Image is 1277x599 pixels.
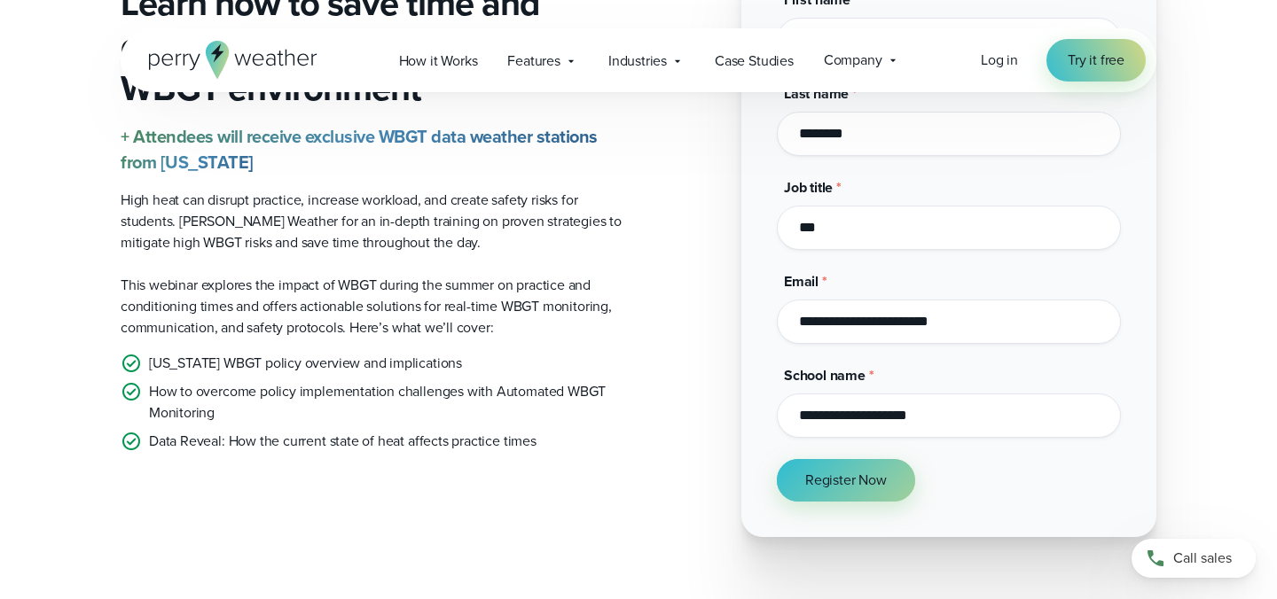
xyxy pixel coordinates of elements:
span: Register Now [805,470,887,491]
span: Try it free [1068,50,1124,71]
a: Case Studies [700,43,809,79]
span: Email [784,271,819,292]
a: Call sales [1132,539,1256,578]
span: Features [507,51,560,72]
span: How it Works [399,51,478,72]
strong: + Attendees will receive exclusive WBGT data weather stations from [US_STATE] [121,123,598,175]
span: Case Studies [715,51,794,72]
a: Log in [981,50,1018,71]
span: Call sales [1173,548,1232,569]
span: Last name [784,83,849,104]
p: This webinar explores the impact of WBGT during the summer on practice and conditioning times and... [121,275,624,338]
span: Industries [608,51,667,72]
p: How to overcome policy implementation challenges with Automated WBGT Monitoring [149,381,624,424]
p: High heat can disrupt practice, increase workload, and create safety risks for students. [PERSON_... [121,190,624,253]
a: Try it free [1046,39,1146,82]
p: Data Reveal: How the current state of heat affects practice times [149,431,537,452]
button: Register Now [777,459,915,502]
a: How it Works [384,43,493,79]
span: Job title [784,177,833,198]
span: Log in [981,50,1018,70]
p: [US_STATE] WBGT policy overview and implications [149,353,462,374]
span: School name [784,365,866,385]
span: Company [824,50,882,71]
